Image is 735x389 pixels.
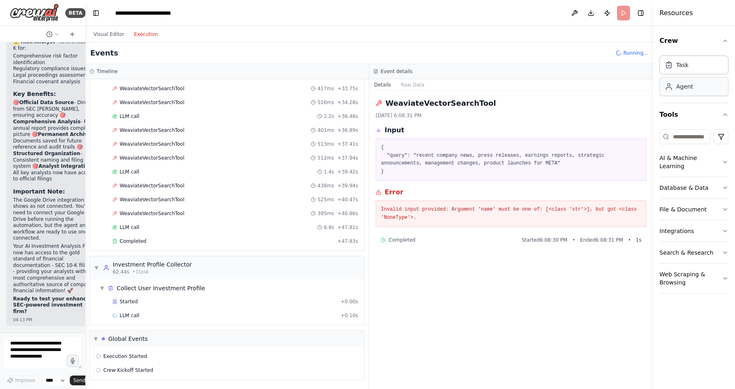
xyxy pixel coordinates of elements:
[341,298,358,305] span: + 0.00s
[120,238,146,245] span: Completed
[120,312,139,319] span: LLM call
[120,141,185,147] span: WeaviateVectorSearchTool
[389,237,415,243] span: Completed
[15,377,35,384] span: Improve
[636,237,641,243] span: 1 s
[13,72,96,79] li: Legal proceedings assessment
[113,269,129,275] span: 62.44s
[43,29,62,39] button: Switch to previous chat
[337,224,358,231] span: + 47.81s
[120,113,139,120] span: LLM call
[120,182,185,189] span: WeaviateVectorSearchTool
[317,141,334,147] span: 513ms
[113,260,192,269] div: Investment Profile Collector
[337,127,358,133] span: + 36.89s
[381,206,641,222] pre: Invalid input provided: Argument 'name' must be one of: [<class 'str'>], but got <class 'NoneType'>.
[117,284,205,292] div: Collect User Investment Profile
[66,29,79,39] button: Start a new chat
[120,85,185,92] span: WeaviateVectorSearchTool
[623,50,648,56] span: Running...
[659,29,728,52] button: Crew
[115,9,189,17] nav: breadcrumb
[90,47,118,59] h2: Events
[129,29,163,39] button: Execution
[385,98,496,109] h2: WeaviateVectorSearchTool
[317,85,334,92] span: 417ms
[381,144,641,176] pre: { "query": "recent company news, press releases, earnings reports, strategic announcements, manag...
[324,113,334,120] span: 2.2s
[89,29,129,39] button: Visual Editor
[3,375,39,386] button: Improve
[13,79,96,85] li: Financial covenant analysis
[133,269,149,275] span: • 1 task
[369,79,396,91] button: Details
[337,141,358,147] span: + 37.41s
[38,131,91,137] strong: Permanent Archive
[90,7,102,19] button: Hide left sidebar
[13,91,56,97] strong: Key Benefits:
[337,238,358,245] span: + 47.83s
[676,61,688,69] div: Task
[324,169,334,175] span: 1.4s
[385,187,403,197] h3: Error
[337,169,358,175] span: + 39.42s
[120,127,185,133] span: WeaviateVectorSearchTool
[120,169,139,175] span: LLM call
[13,53,96,66] li: Comprehensive risk factor identification
[385,125,404,135] h3: Input
[317,99,334,106] span: 516ms
[341,312,358,319] span: + 0.10s
[337,210,358,217] span: + 40.86s
[659,242,728,263] button: Search & Research
[635,7,646,19] button: Hide right sidebar
[13,151,80,156] strong: Structured Organization
[103,367,153,373] span: Crew Kickoff Started
[337,196,358,203] span: + 40.47s
[337,113,358,120] span: + 36.48s
[572,237,575,243] span: •
[376,112,646,119] div: [DATE] 6:08:31 PM
[38,163,92,169] strong: Analyst Integration
[73,377,85,384] span: Send
[337,155,358,161] span: + 37.94s
[317,182,334,189] span: 438ms
[94,265,99,271] span: ▼
[97,68,118,75] h3: Timeline
[659,199,728,220] button: File & Document
[13,100,96,182] p: 🎯 - Direct from SEC [PERSON_NAME], ensuring accuracy 🎯 - Full annual report provides complete pic...
[580,237,623,243] span: Ended 6:08:31 PM
[659,177,728,198] button: Database & Data
[324,224,334,231] span: 6.8s
[67,355,79,367] button: Click to speak your automation idea
[337,99,358,106] span: + 34.28s
[70,376,95,385] button: Send
[120,298,138,305] span: Started
[120,210,185,217] span: WeaviateVectorSearchTool
[65,8,86,18] div: BETA
[13,39,96,51] p: - References 10-K for:
[103,353,147,360] span: Execution Started
[317,155,334,161] span: 512ms
[94,336,98,342] span: ▼
[13,119,80,124] strong: Comprehensive Analysis
[13,188,65,195] strong: Important Note:
[337,182,358,189] span: + 39.94s
[659,52,728,103] div: Crew
[13,317,96,323] div: 04:13 PM
[120,99,185,106] span: WeaviateVectorSearchTool
[13,243,96,294] p: Your AI Investment Analysis Firm now has access to the gold standard of financial documentation -...
[108,335,148,343] div: Global Events
[13,197,96,242] p: The Google Drive integration shows as not connected. You'll need to connect your Google Drive bef...
[396,79,430,91] button: Raw Data
[100,285,105,291] span: ▼
[659,103,728,126] button: Tools
[120,224,139,231] span: LLM call
[659,264,728,293] button: Web Scraping & Browsing
[337,85,358,92] span: + 33.75s
[13,66,96,72] li: Regulatory compliance issues
[317,210,334,217] span: 395ms
[19,100,74,105] strong: Official Data Source
[521,237,567,243] span: Started 6:08:30 PM
[317,127,334,133] span: 401ms
[381,68,412,75] h3: Event details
